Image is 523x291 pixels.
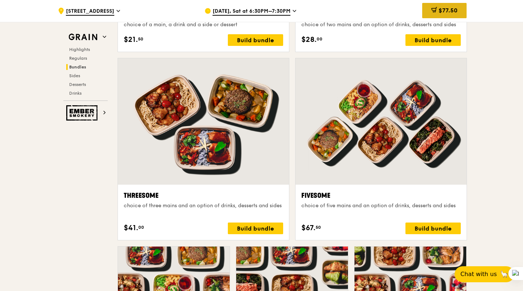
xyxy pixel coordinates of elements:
div: Build bundle [228,223,283,234]
div: Fivesome [301,190,461,201]
span: 🦙 [500,270,508,279]
img: Ember Smokery web logo [66,105,100,121]
div: choice of three mains and an option of drinks, desserts and sides [124,202,283,209]
div: Build bundle [405,34,461,46]
span: 00 [138,224,144,230]
span: 50 [138,36,143,42]
span: Desserts [69,82,86,87]
div: Build bundle [228,34,283,46]
div: Build bundle [405,223,461,234]
div: choice of a main, a drink and a side or dessert [124,21,283,28]
span: $77.50 [439,7,457,14]
span: Highlights [69,47,90,52]
div: Threesome [124,190,283,201]
span: $41. [124,223,138,233]
div: choice of five mains and an option of drinks, desserts and sides [301,202,461,209]
img: Grain web logo [66,31,100,44]
span: Bundles [69,64,86,70]
span: Sides [69,73,80,78]
span: $67. [301,223,316,233]
span: $21. [124,34,138,45]
span: Chat with us [460,270,497,279]
span: 00 [317,36,322,42]
div: choice of two mains and an option of drinks, desserts and sides [301,21,461,28]
span: [DATE], Sat at 6:30PM–7:30PM [213,8,290,16]
button: Chat with us🦙 [455,266,514,282]
span: Regulars [69,56,87,61]
span: 50 [316,224,321,230]
span: Drinks [69,91,82,96]
span: $28. [301,34,317,45]
span: [STREET_ADDRESS] [66,8,114,16]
